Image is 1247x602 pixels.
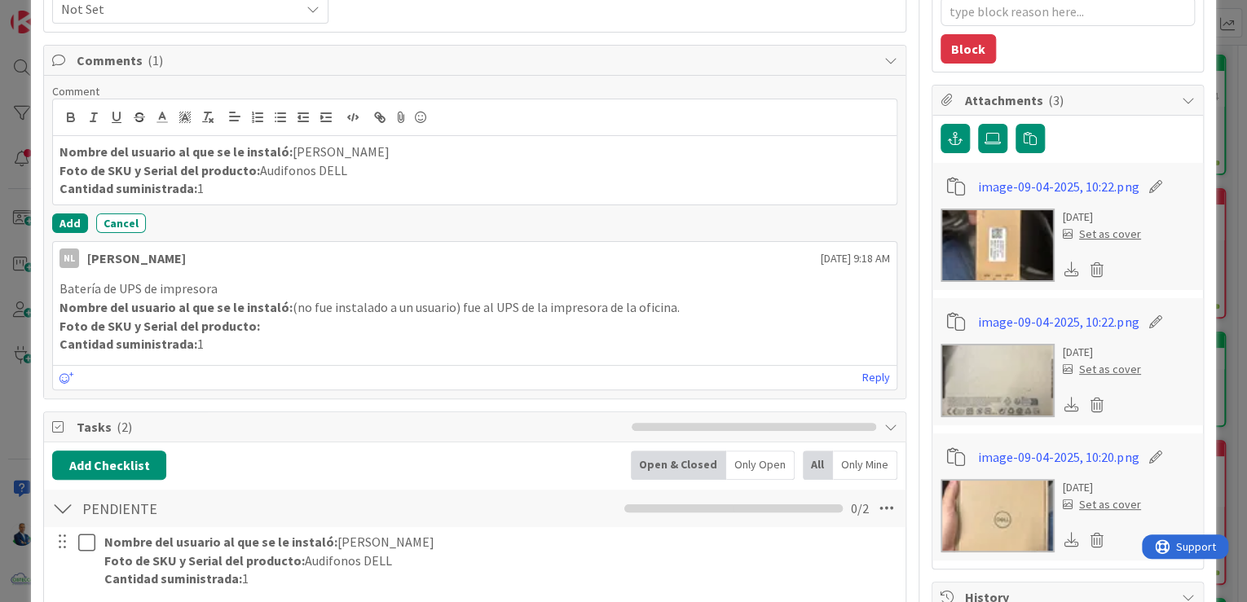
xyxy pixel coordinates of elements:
div: Only Mine [833,450,897,480]
button: Add Checklist [52,450,166,480]
a: image-09-04-2025, 10:20.png [978,447,1139,467]
strong: Cantidad suministrada: [59,180,197,196]
button: Add [52,213,88,233]
span: 0 / 2 [851,499,869,518]
span: Comment [52,84,99,99]
strong: Nombre del usuario al que se le instaló: [59,143,293,160]
div: Set as cover [1063,496,1141,513]
p: (no fue instalado a un usuario) fue al UPS de la impresora de la oficina. [59,298,890,317]
p: 1 [104,569,894,588]
span: Support [34,2,74,22]
span: Attachments [965,90,1174,110]
div: Set as cover [1063,361,1141,378]
span: Comments [77,51,876,70]
input: Add Checklist... [77,494,443,523]
div: [PERSON_NAME] [87,248,186,268]
strong: Cantidad suministrada: [104,570,242,587]
div: NL [59,248,79,268]
div: Open & Closed [631,450,726,480]
span: Tasks [77,417,623,437]
a: Reply [862,367,890,388]
div: All [803,450,833,480]
span: ( 1 ) [148,52,163,68]
div: [DATE] [1063,344,1141,361]
strong: Nombre del usuario al que se le instaló: [59,299,293,315]
div: [DATE] [1063,209,1141,226]
p: 1 [59,179,890,198]
button: Cancel [96,213,146,233]
span: ( 3 ) [1048,92,1064,108]
strong: Nombre del usuario al que se le instaló: [104,534,337,550]
strong: Foto de SKU y Serial del producto: [59,162,260,178]
strong: Foto de SKU y Serial del producto: [104,552,305,569]
p: [PERSON_NAME] [104,533,894,551]
div: Download [1063,529,1081,551]
div: Download [1063,394,1081,415]
p: 1 [59,335,890,354]
a: image-09-04-2025, 10:22.png [978,177,1139,196]
p: Batería de UPS de impresora [59,279,890,298]
strong: Cantidad suministrada: [59,336,197,352]
div: Set as cover [1063,226,1141,243]
p: [PERSON_NAME] [59,143,890,161]
strong: Foto de SKU y Serial del producto: [59,318,260,334]
p: Audifonos DELL [59,161,890,180]
div: Download [1063,259,1081,280]
a: image-09-04-2025, 10:22.png [978,312,1139,332]
p: Audifonos DELL [104,551,894,570]
button: Block [941,34,996,64]
div: Only Open [726,450,795,480]
span: ( 2 ) [117,419,132,435]
div: [DATE] [1063,479,1141,496]
span: [DATE] 9:18 AM [821,250,890,267]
